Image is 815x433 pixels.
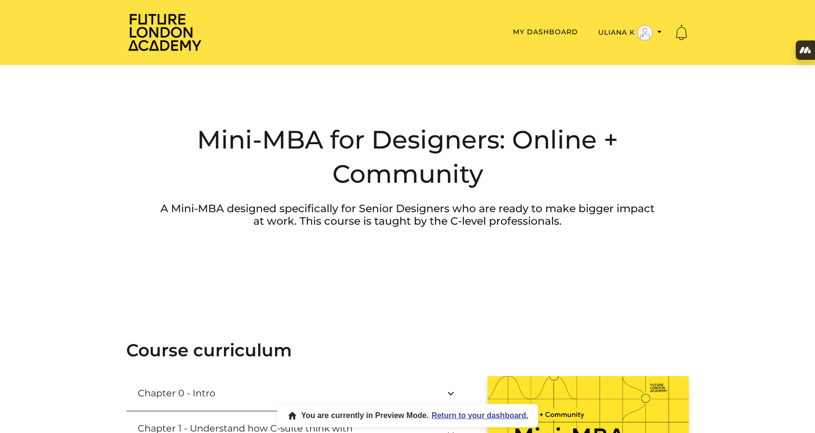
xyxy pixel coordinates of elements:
[595,25,665,41] button: Toggle menu
[126,376,468,411] button: Chapter 0 - Intro
[126,340,689,361] h2: Course curriculum
[432,411,528,420] span: Return to your dashboard.
[277,404,538,427] button: You are currently in Preview Mode.Return to your dashboard.
[138,388,231,399] h3: Chapter 0 - Intro
[126,13,203,52] img: Home Page
[513,27,578,36] a: My Dashboard
[154,123,660,190] h2: Mini-MBA for Designers: Online + Community
[154,203,660,228] p: A Mini-MBA designed specifically for Senior Designers who are ready to make bigger impact at work...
